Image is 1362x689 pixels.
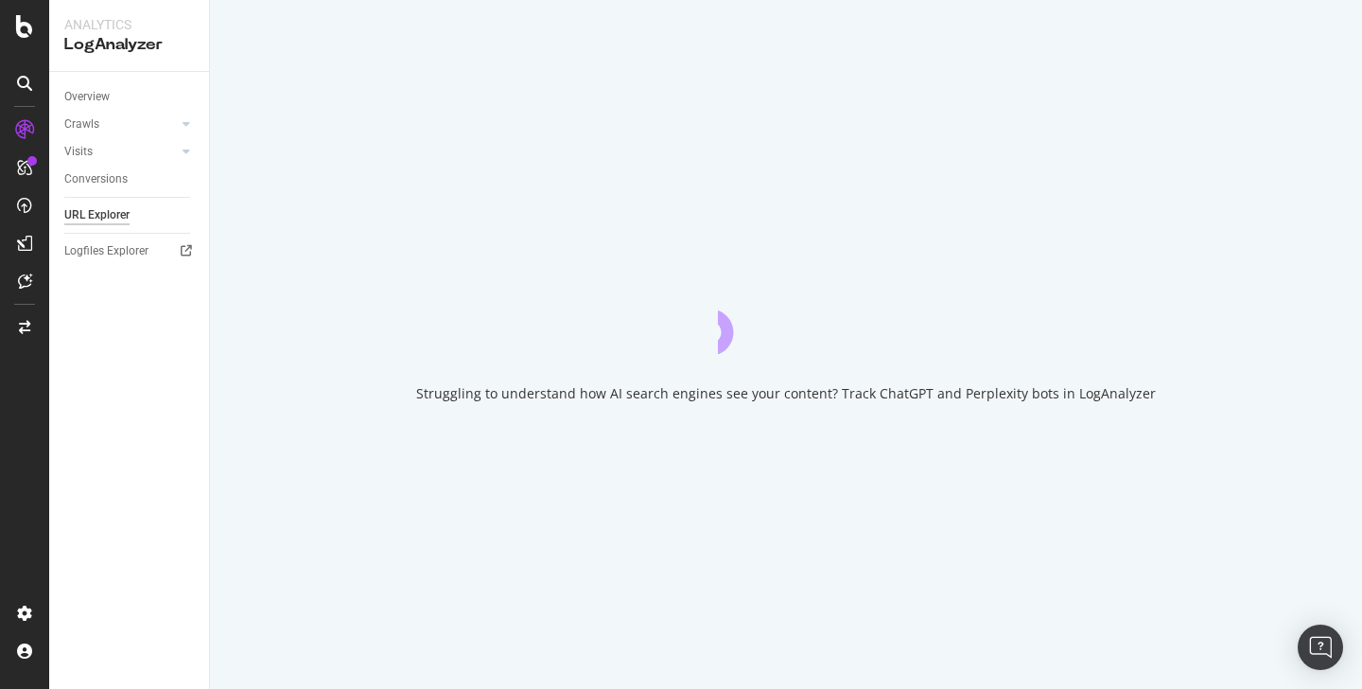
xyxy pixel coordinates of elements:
div: Visits [64,142,93,162]
a: Overview [64,87,196,107]
a: Logfiles Explorer [64,241,196,261]
div: Analytics [64,15,194,34]
div: LogAnalyzer [64,34,194,56]
div: Struggling to understand how AI search engines see your content? Track ChatGPT and Perplexity bot... [416,384,1156,403]
div: Logfiles Explorer [64,241,148,261]
div: Open Intercom Messenger [1298,625,1343,670]
div: URL Explorer [64,205,130,225]
div: Conversions [64,169,128,189]
div: animation [718,286,854,354]
a: URL Explorer [64,205,196,225]
a: Visits [64,142,177,162]
a: Crawls [64,115,177,134]
div: Overview [64,87,110,107]
div: Crawls [64,115,99,134]
a: Conversions [64,169,196,189]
